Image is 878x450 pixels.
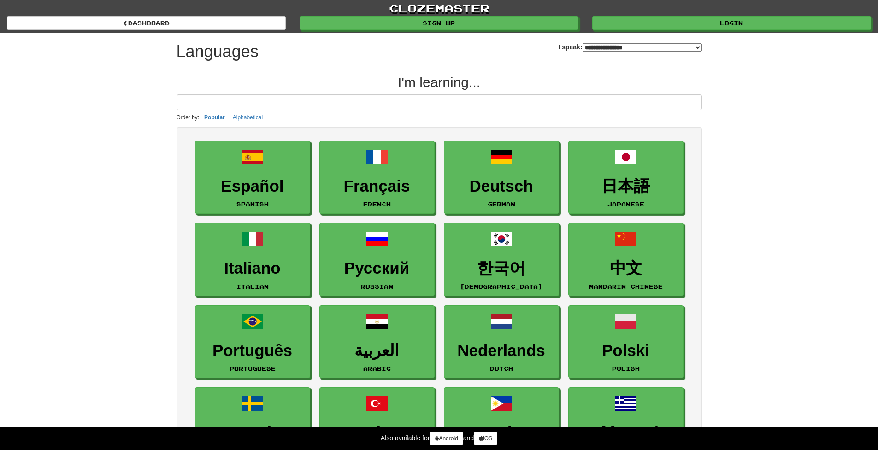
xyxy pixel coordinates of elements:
small: Mandarin Chinese [589,283,663,290]
h3: Tagalog [449,424,554,442]
h3: Türkçe [324,424,430,442]
a: ItalianoItalian [195,223,310,296]
a: Sign up [300,16,578,30]
a: EspañolSpanish [195,141,310,214]
button: Popular [201,112,228,123]
small: Portuguese [230,365,276,372]
button: Alphabetical [230,112,265,123]
h3: Ελληνικά [573,424,678,442]
h3: Русский [324,259,430,277]
h3: Svenska [200,424,305,442]
small: Dutch [490,365,513,372]
small: [DEMOGRAPHIC_DATA] [460,283,542,290]
a: РусскийRussian [319,223,435,296]
h3: Italiano [200,259,305,277]
small: Polish [612,365,640,372]
small: German [488,201,515,207]
h3: Español [200,177,305,195]
a: FrançaisFrench [319,141,435,214]
small: Spanish [236,201,269,207]
h3: 日本語 [573,177,678,195]
a: dashboard [7,16,286,30]
small: Arabic [363,365,391,372]
a: iOS [474,432,497,445]
h3: Français [324,177,430,195]
a: PortuguêsPortuguese [195,305,310,379]
a: Android [430,432,463,445]
select: I speak: [583,43,702,52]
h3: العربية [324,342,430,360]
h3: 中文 [573,259,678,277]
a: 日本語Japanese [568,141,684,214]
h3: Português [200,342,305,360]
h2: I'm learning... [177,75,702,90]
h3: 한국어 [449,259,554,277]
h1: Languages [177,42,259,61]
small: French [363,201,391,207]
a: Login [592,16,871,30]
a: NederlandsDutch [444,305,559,379]
h3: Nederlands [449,342,554,360]
a: 中文Mandarin Chinese [568,223,684,296]
h3: Polski [573,342,678,360]
h3: Deutsch [449,177,554,195]
a: 한국어[DEMOGRAPHIC_DATA] [444,223,559,296]
a: DeutschGerman [444,141,559,214]
small: Order by: [177,114,200,121]
small: Japanese [607,201,644,207]
a: العربيةArabic [319,305,435,379]
small: Italian [236,283,269,290]
small: Russian [361,283,393,290]
label: I speak: [558,42,701,52]
a: PolskiPolish [568,305,684,379]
